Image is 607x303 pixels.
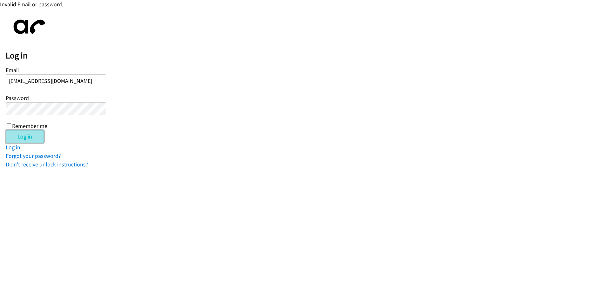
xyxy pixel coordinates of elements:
[6,144,20,151] a: Log in
[6,50,607,61] h2: Log in
[6,14,50,39] img: aphone-8a226864a2ddd6a5e75d1ebefc011f4aa8f32683c2d82f3fb0802fe031f96514.svg
[6,161,88,168] a: Didn't receive unlock instructions?
[6,152,61,159] a: Forgot your password?
[6,130,44,143] input: Log in
[12,122,47,130] label: Remember me
[6,94,29,102] label: Password
[6,66,19,74] label: Email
